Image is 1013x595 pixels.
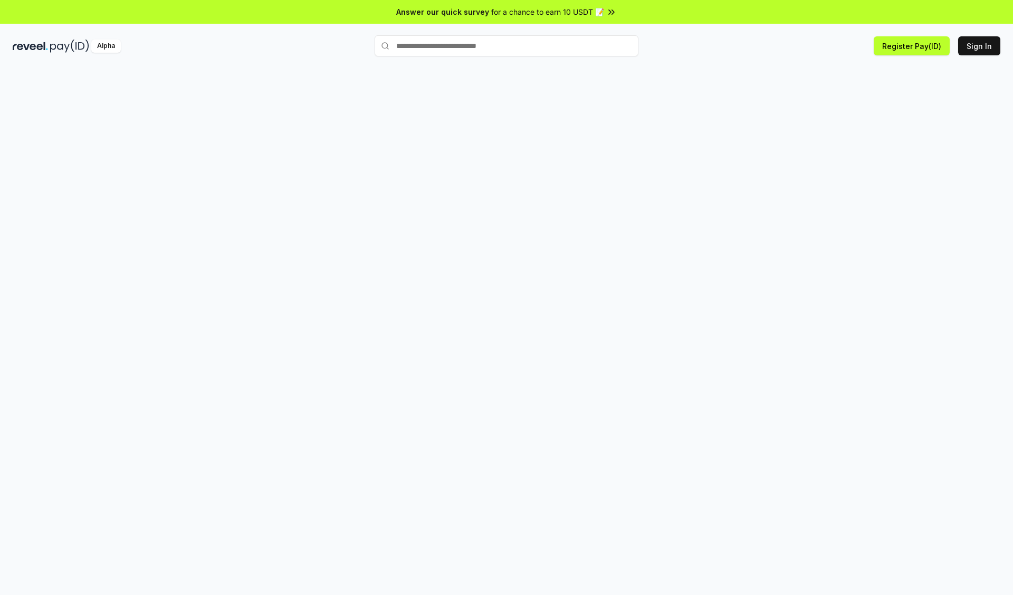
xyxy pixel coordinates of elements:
img: pay_id [50,40,89,53]
span: for a chance to earn 10 USDT 📝 [491,6,604,17]
div: Alpha [91,40,121,53]
button: Sign In [958,36,1000,55]
img: reveel_dark [13,40,48,53]
span: Answer our quick survey [396,6,489,17]
button: Register Pay(ID) [874,36,950,55]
